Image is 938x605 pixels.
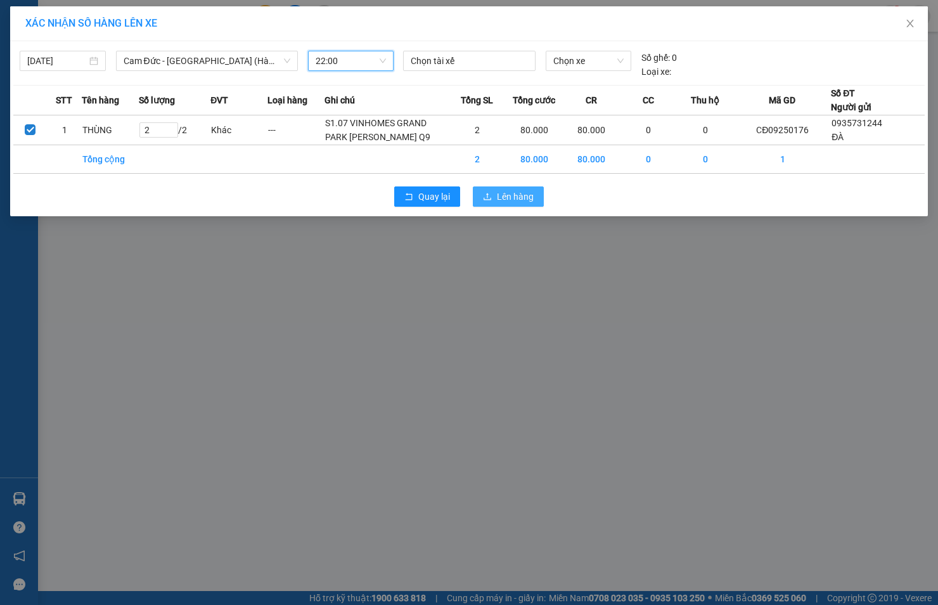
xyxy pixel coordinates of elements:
[831,86,871,114] div: Số ĐT Người gửi
[283,57,291,65] span: down
[56,93,72,107] span: STT
[11,39,112,55] div: ĐÀ
[691,93,719,107] span: Thu hộ
[11,11,112,39] div: [PERSON_NAME]
[324,115,449,145] td: S1.07 VINHOMES GRAND PARK [PERSON_NAME] Q9
[563,115,620,145] td: 80.000
[124,51,290,70] span: Cam Đức - Sài Gòn (Hàng hóa)
[832,132,844,142] span: ĐÀ
[210,115,267,145] td: Khác
[449,115,506,145] td: 2
[563,145,620,174] td: 80.000
[734,115,831,145] td: CĐ09250176
[418,190,450,204] span: Quay lại
[82,145,139,174] td: Tổng cộng
[620,145,677,174] td: 0
[832,118,882,128] span: 0935731244
[324,93,355,107] span: Ghi chú
[483,192,492,202] span: upload
[641,51,670,65] span: Số ghế:
[121,55,222,72] div: 0965205184
[82,115,139,145] td: THÙNG
[506,145,563,174] td: 80.000
[10,80,114,95] div: 80.000
[121,11,222,39] div: [PERSON_NAME]
[643,93,654,107] span: CC
[586,93,597,107] span: CR
[905,18,915,29] span: close
[25,17,157,29] span: XÁC NHẬN SỐ HÀNG LÊN XE
[11,11,30,24] span: Gửi:
[139,115,210,145] td: / 2
[316,51,387,70] span: 22:00
[394,186,460,207] button: rollbackQuay lại
[121,11,151,24] span: Nhận:
[10,81,48,94] span: Đã thu :
[121,39,222,55] div: HẰNG
[734,145,831,174] td: 1
[82,93,119,107] span: Tên hàng
[48,115,82,145] td: 1
[267,115,324,145] td: ---
[449,145,506,174] td: 2
[506,115,563,145] td: 80.000
[677,145,734,174] td: 0
[892,6,928,42] button: Close
[769,93,795,107] span: Mã GD
[677,115,734,145] td: 0
[11,55,112,72] div: 0935731244
[473,186,544,207] button: uploadLên hàng
[27,54,87,68] input: 11/09/2025
[267,93,307,107] span: Loại hàng
[461,93,493,107] span: Tổng SL
[210,93,228,107] span: ĐVT
[497,190,534,204] span: Lên hàng
[641,51,677,65] div: 0
[513,93,555,107] span: Tổng cước
[620,115,677,145] td: 0
[404,192,413,202] span: rollback
[553,51,623,70] span: Chọn xe
[139,93,175,107] span: Số lượng
[641,65,671,79] span: Loại xe:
